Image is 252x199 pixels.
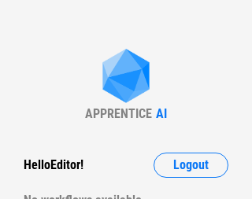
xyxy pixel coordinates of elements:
[24,153,83,178] div: Hello Editor !
[85,106,152,121] div: APPRENTICE
[173,159,209,171] span: Logout
[156,106,167,121] div: AI
[154,153,228,178] button: Logout
[94,49,157,106] img: Apprentice AI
